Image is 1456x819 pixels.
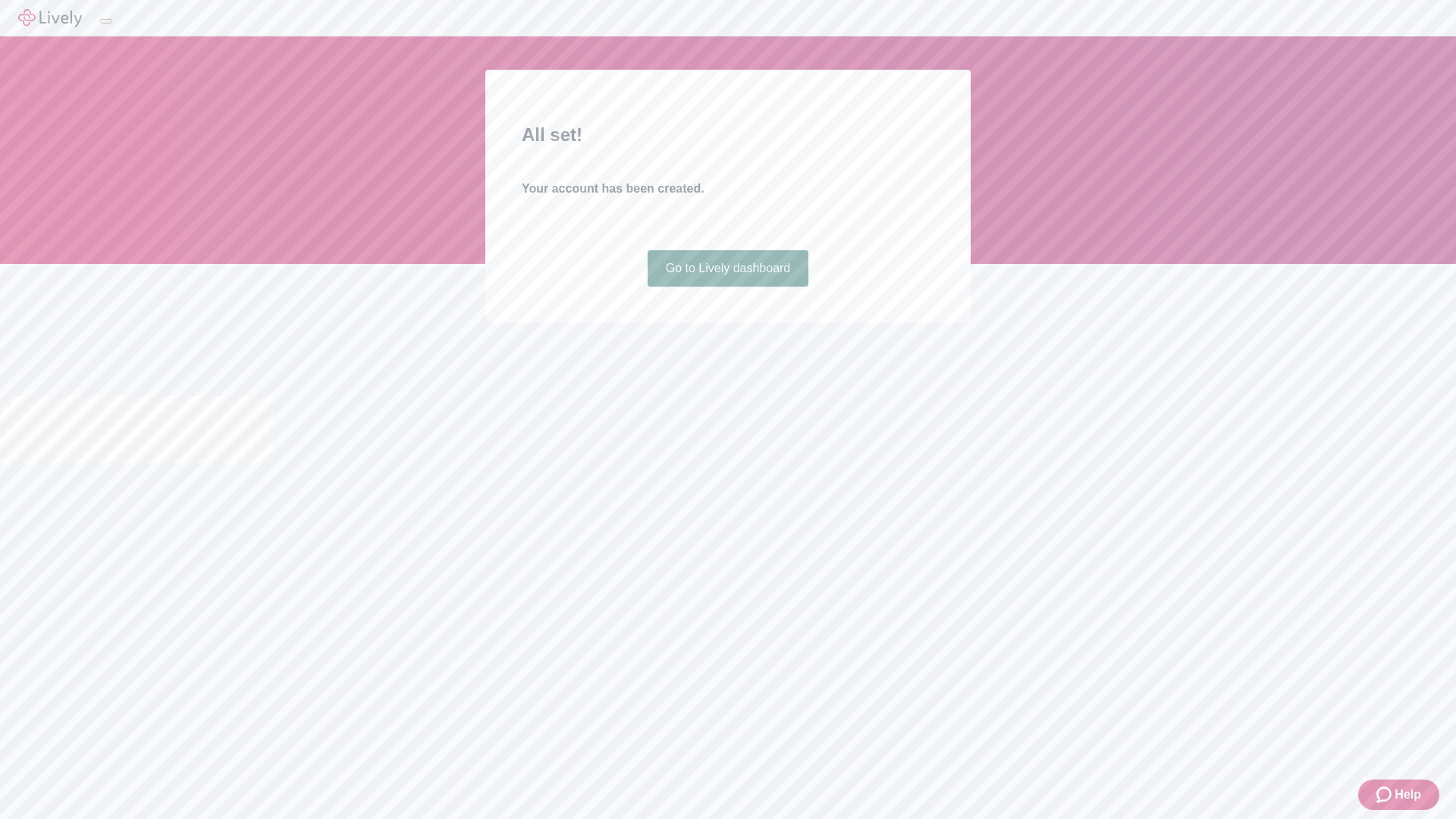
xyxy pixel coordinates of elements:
[648,250,809,287] a: Go to Lively dashboard
[100,19,112,24] button: Log out
[1358,780,1439,810] button: Zendesk support iconHelp
[522,121,934,149] h2: All set!
[522,180,934,198] h4: Your account has been created.
[18,9,82,27] img: Lively
[1395,786,1421,804] span: Help
[1376,786,1395,804] svg: Zendesk support icon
